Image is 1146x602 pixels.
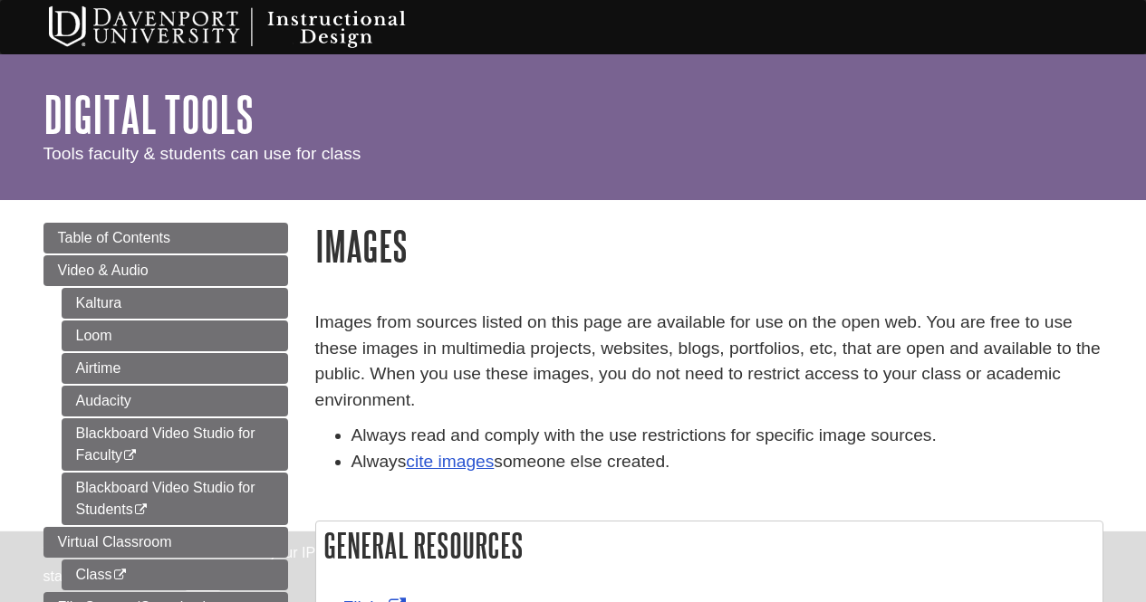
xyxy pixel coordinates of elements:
[122,450,138,462] i: This link opens in a new window
[62,559,288,590] a: Class
[315,310,1103,414] p: Images from sources listed on this page are available for use on the open web. You are free to us...
[315,223,1103,269] h1: Images
[58,230,171,245] span: Table of Contents
[62,320,288,351] a: Loom
[62,418,288,471] a: Blackboard Video Studio for Faculty
[62,386,288,416] a: Audacity
[62,288,288,319] a: Kaltura
[34,5,469,50] img: Davenport University Instructional Design
[43,255,288,286] a: Video & Audio
[316,521,1103,569] h2: General Resources
[352,449,1103,475] li: Always someone else created.
[133,504,149,516] i: This link opens in a new window
[58,534,172,549] span: Virtual Classroom
[43,527,288,558] a: Virtual Classroom
[406,452,494,471] a: cite images
[112,569,128,581] i: This link opens in a new window
[43,144,361,163] span: Tools faculty & students can use for class
[62,353,288,384] a: Airtime
[62,473,288,525] a: Blackboard Video Studio for Students
[58,263,149,278] span: Video & Audio
[352,423,1103,449] li: Always read and comply with the use restrictions for specific image sources.
[43,223,288,253] a: Table of Contents
[43,86,254,142] a: Digital Tools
